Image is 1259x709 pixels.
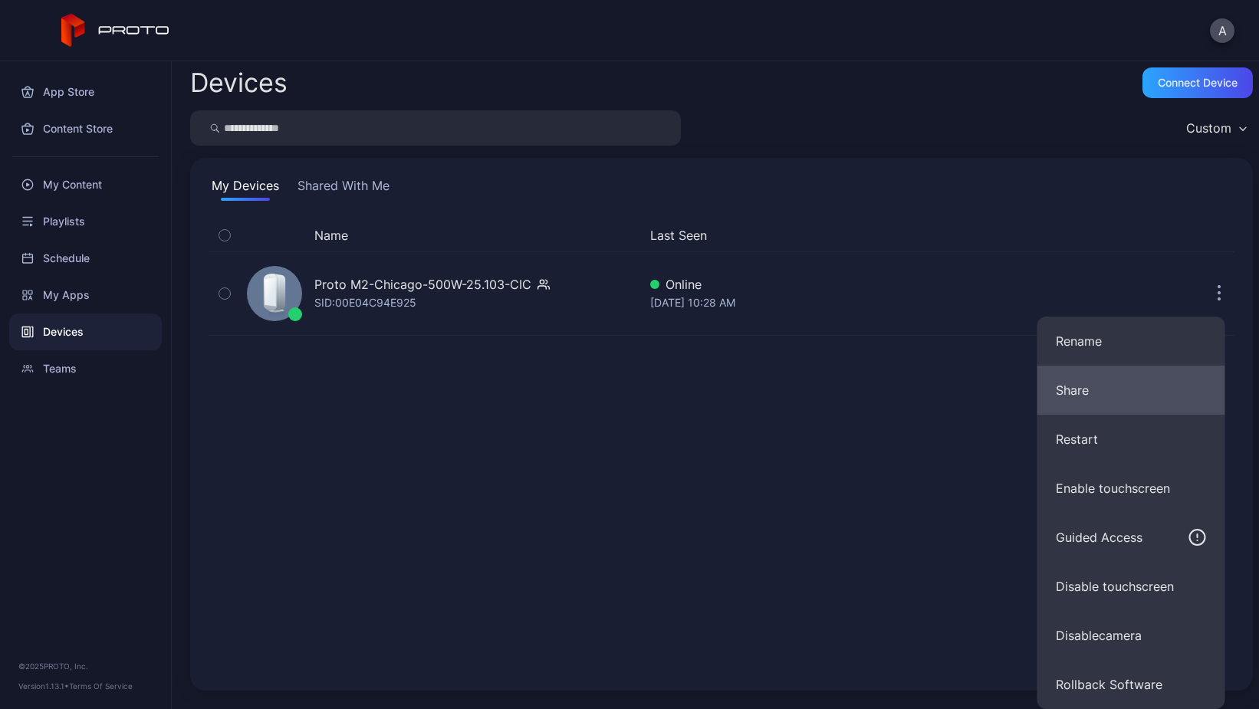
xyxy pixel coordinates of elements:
[9,110,162,147] a: Content Store
[314,294,416,312] div: SID: 00E04C94E925
[1047,226,1185,245] div: Update Device
[1186,120,1231,136] div: Custom
[9,313,162,350] a: Devices
[294,176,393,201] button: Shared With Me
[9,166,162,203] a: My Content
[1158,77,1238,89] div: Connect device
[1037,366,1225,415] button: Share
[650,275,1041,294] div: Online
[1037,660,1225,709] button: Rollback Software
[1037,513,1225,562] button: Guided Access
[1037,611,1225,660] button: Disablecamera
[314,275,531,294] div: Proto M2-Chicago-500W-25.103-CIC
[1037,464,1225,513] button: Enable touchscreen
[1210,18,1234,43] button: A
[1056,528,1142,547] div: Guided Access
[1037,415,1225,464] button: Restart
[9,203,162,240] a: Playlists
[190,69,288,97] h2: Devices
[18,660,153,672] div: © 2025 PROTO, Inc.
[18,681,69,691] span: Version 1.13.1 •
[9,240,162,277] a: Schedule
[9,277,162,313] a: My Apps
[314,226,348,245] button: Name
[1037,317,1225,366] button: Rename
[650,294,1041,312] div: [DATE] 10:28 AM
[209,176,282,201] button: My Devices
[1037,562,1225,611] button: Disable touchscreen
[9,74,162,110] a: App Store
[1142,67,1253,98] button: Connect device
[9,350,162,387] a: Teams
[1204,226,1234,245] div: Options
[1178,110,1253,146] button: Custom
[69,681,133,691] a: Terms Of Service
[650,226,1035,245] button: Last Seen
